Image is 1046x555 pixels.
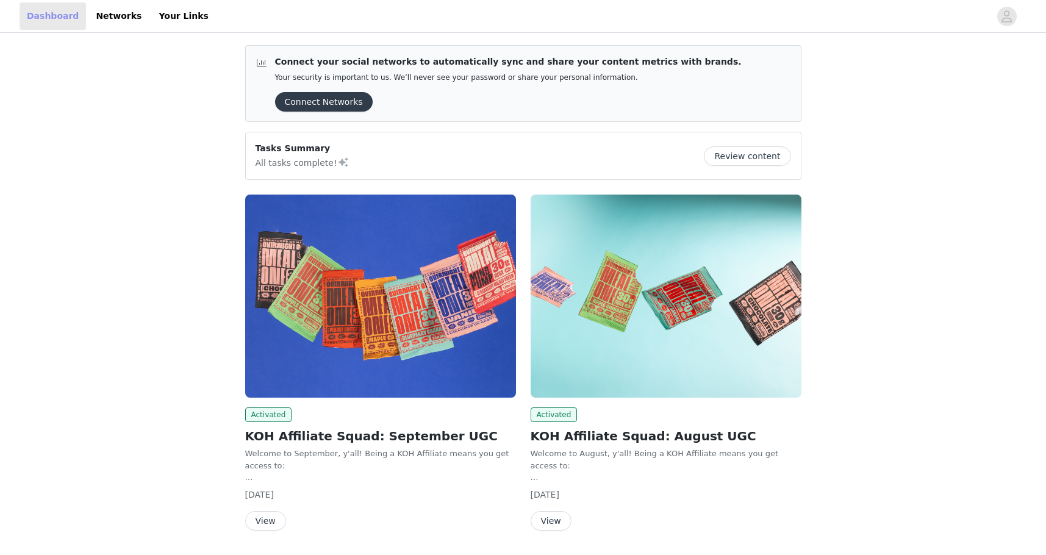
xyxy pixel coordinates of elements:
[704,146,790,166] button: Review content
[256,155,349,170] p: All tasks complete!
[531,511,571,531] button: View
[531,407,578,422] span: Activated
[20,2,86,30] a: Dashboard
[256,142,349,155] p: Tasks Summary
[245,427,516,445] h2: KOH Affiliate Squad: September UGC
[151,2,216,30] a: Your Links
[245,195,516,398] img: Kreatures of Habit
[245,448,516,471] p: Welcome to September, y'all! Being a KOH Affiliate means you get access to:
[1001,7,1012,26] div: avatar
[88,2,149,30] a: Networks
[275,56,742,68] p: Connect your social networks to automatically sync and share your content metrics with brands.
[531,490,559,500] span: [DATE]
[245,490,274,500] span: [DATE]
[275,92,373,112] button: Connect Networks
[275,73,742,82] p: Your security is important to us. We’ll never see your password or share your personal information.
[531,195,801,398] img: Kreatures of Habit
[245,517,286,526] a: View
[531,448,801,471] p: Welcome to August, y'all! Being a KOH Affiliate means you get access to:
[245,407,292,422] span: Activated
[531,517,571,526] a: View
[531,427,801,445] h2: KOH Affiliate Squad: August UGC
[245,511,286,531] button: View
